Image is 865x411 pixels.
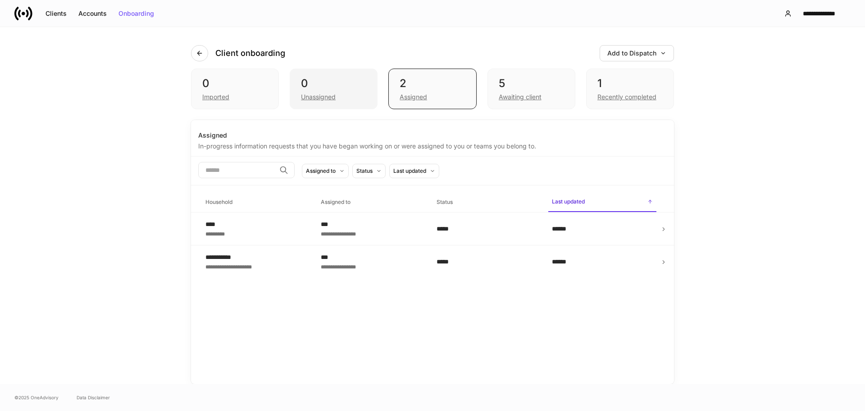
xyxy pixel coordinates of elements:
div: Status [356,166,373,175]
div: In-progress information requests that you have began working on or were assigned to you or teams ... [198,140,667,151]
span: Household [202,193,310,212]
div: Recently completed [597,92,656,102]
span: Assigned to [317,193,425,212]
h6: Household [205,198,232,206]
div: Clients [46,10,67,17]
div: Awaiting client [499,92,542,102]
button: Onboarding [113,6,160,21]
span: Last updated [548,193,656,212]
span: © 2025 OneAdvisory [14,394,59,401]
div: 2Assigned [388,69,476,109]
button: Last updated [389,164,439,178]
button: Assigned to [302,164,349,178]
div: 2 [400,76,465,91]
div: Imported [202,92,229,102]
div: Assigned [400,92,427,102]
h4: Client onboarding [215,48,285,59]
button: Clients [40,6,73,21]
a: Data Disclaimer [77,394,110,401]
h6: Assigned to [321,198,351,206]
div: 5 [499,76,564,91]
button: Status [352,164,386,178]
div: 1Recently completed [586,69,674,109]
div: 0 [301,76,366,91]
button: Add to Dispatch [600,45,674,61]
div: 0Unassigned [290,69,378,109]
div: Add to Dispatch [607,50,666,56]
div: 0 [202,76,268,91]
div: Onboarding [118,10,154,17]
h6: Last updated [552,197,585,206]
div: Accounts [78,10,107,17]
span: Status [433,193,541,212]
div: 5Awaiting client [487,69,575,109]
div: 1 [597,76,663,91]
div: Assigned to [306,166,336,175]
div: 0Imported [191,69,279,109]
h6: Status [437,198,453,206]
button: Accounts [73,6,113,21]
div: Last updated [393,166,426,175]
div: Assigned [198,131,667,140]
div: Unassigned [301,92,336,102]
